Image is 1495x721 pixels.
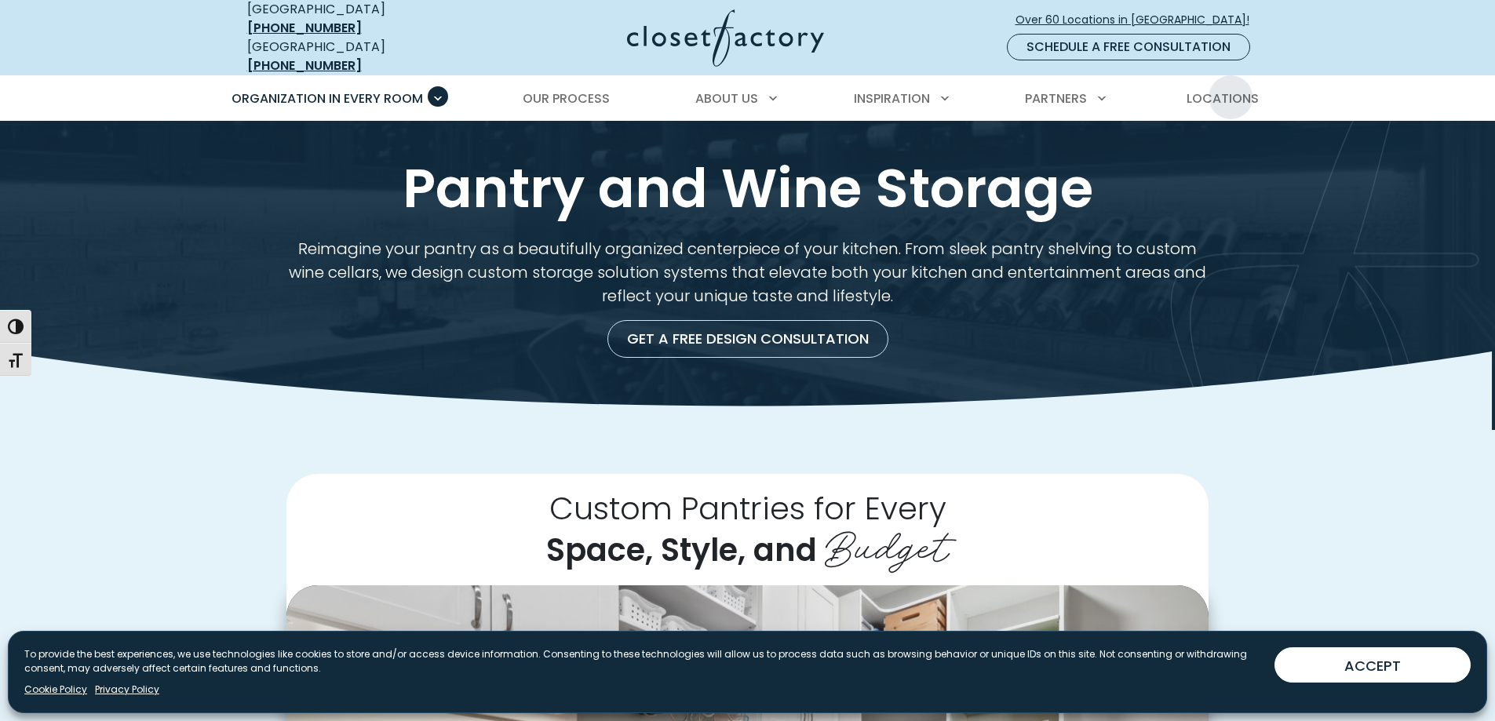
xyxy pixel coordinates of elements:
a: Privacy Policy [95,683,159,697]
span: Space, Style, and [546,528,817,572]
p: To provide the best experiences, we use technologies like cookies to store and/or access device i... [24,647,1262,675]
h1: Pantry and Wine Storage [244,158,1252,218]
span: Locations [1187,89,1259,107]
button: ACCEPT [1274,647,1471,683]
a: Cookie Policy [24,683,87,697]
span: About Us [695,89,758,107]
a: [PHONE_NUMBER] [247,19,362,37]
span: Organization in Every Room [232,89,423,107]
span: Budget [825,512,949,574]
p: Reimagine your pantry as a beautifully organized centerpiece of your kitchen. From sleek pantry s... [286,237,1209,308]
span: Custom Pantries for Every [549,486,946,530]
a: Over 60 Locations in [GEOGRAPHIC_DATA]! [1015,6,1263,34]
span: Over 60 Locations in [GEOGRAPHIC_DATA]! [1016,12,1262,28]
a: [PHONE_NUMBER] [247,56,362,75]
img: Closet Factory Logo [627,9,824,67]
span: Partners [1025,89,1087,107]
span: Inspiration [854,89,930,107]
span: Our Process [523,89,610,107]
a: Schedule a Free Consultation [1007,34,1250,60]
a: Get a Free Design Consultation [607,320,888,358]
div: [GEOGRAPHIC_DATA] [247,38,475,75]
nav: Primary Menu [221,77,1275,121]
